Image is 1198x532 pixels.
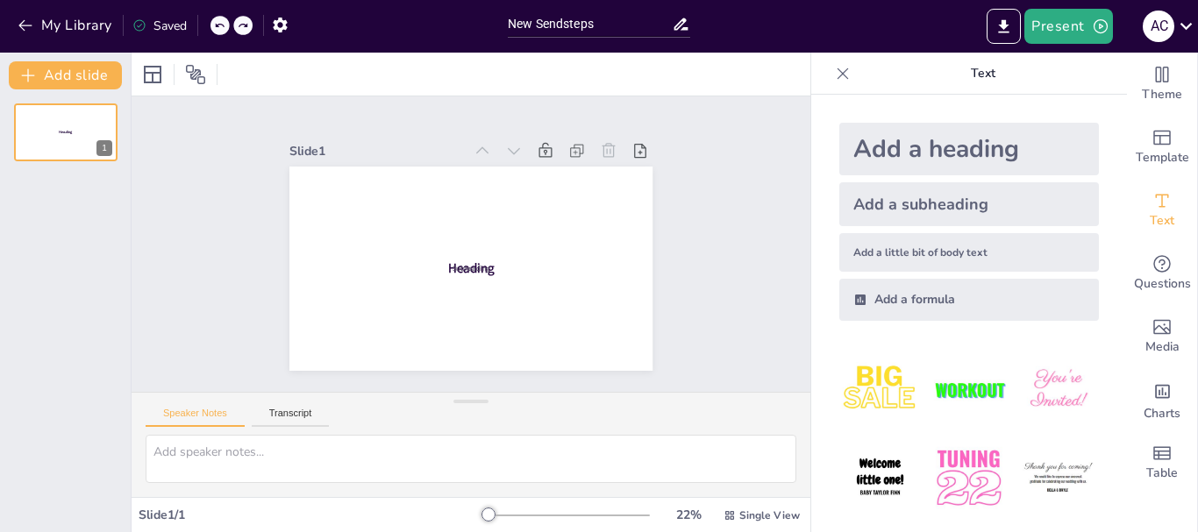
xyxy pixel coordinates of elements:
div: Add a table [1127,431,1197,494]
div: Add images, graphics, shapes or video [1127,305,1197,368]
img: 3.jpeg [1017,349,1099,430]
div: Add a heading [839,123,1099,175]
div: 22 % [667,507,710,523]
button: Add slide [9,61,122,89]
div: Saved [132,18,187,34]
div: Add charts and graphs [1127,368,1197,431]
img: 5.jpeg [928,437,1009,519]
div: Layout [139,60,167,89]
span: Text [1150,211,1174,231]
button: Export to PowerPoint [987,9,1021,44]
img: 1.jpeg [839,349,921,430]
div: 1 [96,140,112,156]
input: Insert title [508,11,672,37]
span: Media [1145,337,1180,357]
span: Questions [1134,274,1191,294]
p: Text [857,53,1109,95]
img: 4.jpeg [839,437,921,519]
span: Table [1146,464,1178,483]
span: Heading [59,130,72,135]
div: Add ready made slides [1127,116,1197,179]
span: Template [1136,148,1189,167]
span: Theme [1142,85,1182,104]
div: 1 [14,103,118,161]
button: A C [1143,9,1174,44]
button: Present [1024,9,1112,44]
span: Position [185,64,206,85]
span: Subheading [61,131,71,134]
div: Add a subheading [839,182,1099,226]
div: Add a formula [839,279,1099,321]
div: Get real-time input from your audience [1127,242,1197,305]
div: A C [1143,11,1174,42]
img: 6.jpeg [1017,437,1099,519]
div: Change the overall theme [1127,53,1197,116]
div: Add a little bit of body text [839,233,1099,272]
span: Charts [1144,404,1180,423]
div: Add text boxes [1127,179,1197,242]
span: Single View [739,508,800,522]
button: Transcript [252,408,330,427]
img: 2.jpeg [928,349,1009,430]
div: Slide 1 / 1 [139,507,481,523]
button: My Library [13,11,119,39]
button: Speaker Notes [146,408,245,427]
div: Slide 1 [299,124,474,159]
span: Subheading [449,261,487,275]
